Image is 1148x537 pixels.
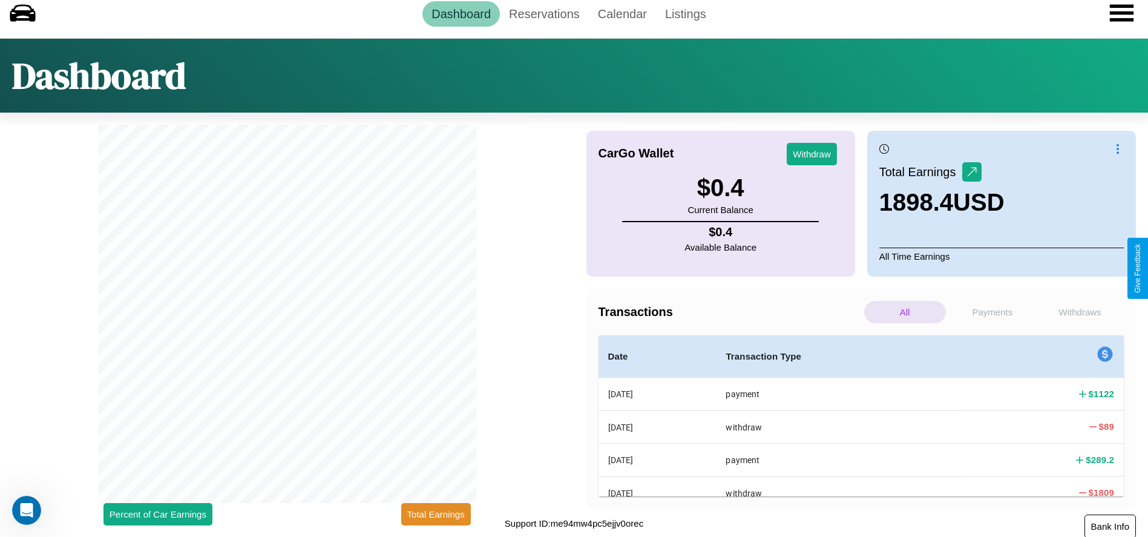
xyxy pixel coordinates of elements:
[879,248,1124,265] p: All Time Earnings
[1089,387,1114,400] h4: $ 1122
[656,1,715,27] a: Listings
[687,202,753,218] p: Current Balance
[1086,453,1114,466] h4: $ 289.2
[1133,244,1142,293] div: Give Feedback
[1099,420,1115,433] h4: $ 89
[716,444,966,476] th: payment
[589,1,656,27] a: Calendar
[422,1,500,27] a: Dashboard
[864,301,946,323] p: All
[716,410,966,443] th: withdraw
[684,239,756,255] p: Available Balance
[12,496,41,525] iframe: Intercom live chat
[716,476,966,509] th: withdraw
[500,1,589,27] a: Reservations
[608,349,707,364] h4: Date
[599,476,717,509] th: [DATE]
[599,305,861,319] h4: Transactions
[879,189,1005,216] h3: 1898.4 USD
[401,503,471,525] button: Total Earnings
[787,143,837,165] button: Withdraw
[1039,301,1121,323] p: Withdraws
[687,174,753,202] h3: $ 0.4
[599,410,717,443] th: [DATE]
[599,147,674,160] h4: CarGo Wallet
[1089,486,1114,499] h4: $ 1809
[599,378,717,411] th: [DATE]
[103,503,212,525] button: Percent of Car Earnings
[726,349,956,364] h4: Transaction Type
[12,51,186,100] h1: Dashboard
[505,515,643,532] p: Support ID: me94mw4pc5ejjv0orec
[684,225,756,239] h4: $ 0.4
[716,378,966,411] th: payment
[879,161,962,183] p: Total Earnings
[599,444,717,476] th: [DATE]
[952,301,1034,323] p: Payments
